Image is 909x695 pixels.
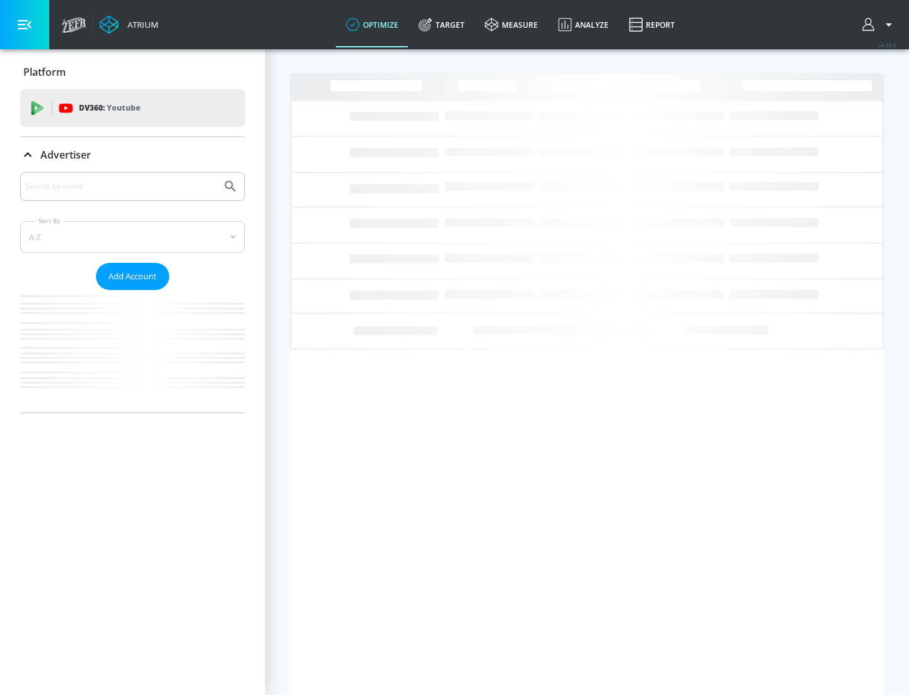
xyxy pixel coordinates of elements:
a: Report [619,2,685,47]
button: Add Account [96,263,169,290]
span: Add Account [109,269,157,284]
p: DV360: [79,101,140,115]
a: Atrium [100,15,158,34]
a: Target [408,2,475,47]
div: DV360: Youtube [20,89,245,127]
span: v 4.32.0 [879,42,896,49]
a: optimize [336,2,408,47]
div: Atrium [122,19,158,30]
nav: list of Advertiser [20,290,245,413]
p: Platform [23,65,66,79]
p: Youtube [107,101,140,114]
input: Search by name [25,178,217,195]
a: Analyze [548,2,619,47]
p: Advertiser [40,148,91,162]
a: measure [475,2,548,47]
label: Sort By [36,217,63,225]
div: A-Z [20,221,245,253]
div: Platform [20,54,245,90]
div: Advertiser [20,172,245,413]
div: Advertiser [20,137,245,172]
